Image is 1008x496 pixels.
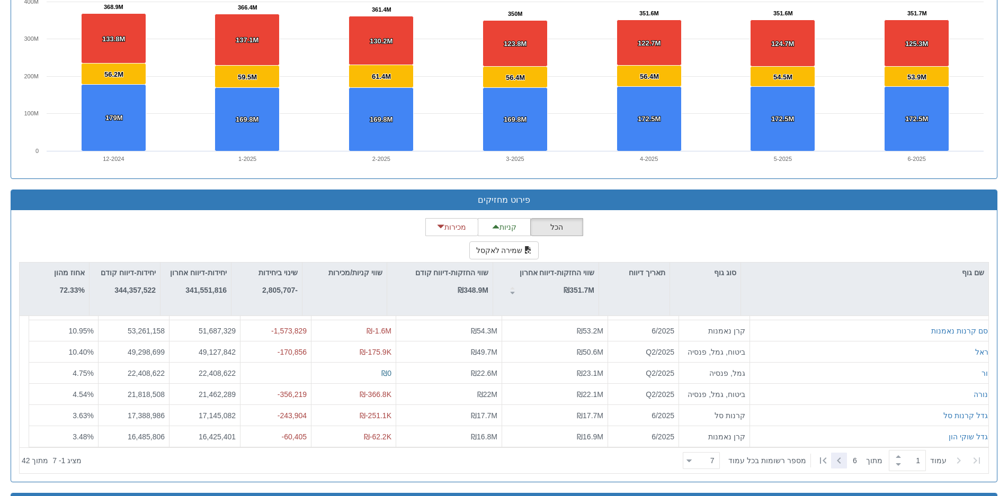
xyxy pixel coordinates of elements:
span: ₪54.3M [471,327,497,335]
tspan: 56.2M [104,70,123,78]
div: ‏ מתוך [679,449,986,472]
tspan: 53.9M [907,73,926,81]
strong: -2,805,707 [262,286,298,294]
div: 6/2025 [612,410,674,421]
span: ‏עמוד [930,455,947,466]
p: שינוי ביחידות [258,267,298,278]
div: 49,298,699 [103,347,165,357]
p: שווי החזקות-דיווח קודם [415,267,488,278]
div: קרנות סל [683,410,745,421]
div: שם גוף [741,263,988,283]
tspan: 123.8M [504,40,527,48]
button: מנורה [974,389,993,400]
div: 21,462,289 [174,389,236,400]
div: Q2/2025 [612,389,674,400]
text: 300M [24,35,39,42]
div: ביטוח, גמל, פנסיה [683,347,745,357]
tspan: 172.5M [638,115,661,123]
text: 0 [35,148,39,154]
div: 51,687,329 [174,326,236,336]
strong: 341,551,816 [185,286,227,294]
strong: 344,357,522 [114,286,156,294]
tspan: 366.4M [238,4,257,11]
span: ₪-175.9K [360,348,391,356]
button: הראל [975,347,993,357]
span: ₪22.1M [577,390,603,399]
div: -60,405 [245,431,307,442]
text: 4-2025 [640,156,658,162]
span: ₪17.7M [577,411,603,420]
div: 17,145,082 [174,410,236,421]
button: מכירות [425,218,478,236]
text: 200M [24,73,39,79]
button: קניות [478,218,531,236]
div: 3.48 % [33,431,94,442]
div: 21,818,508 [103,389,165,400]
div: סוג גוף [670,263,741,283]
div: -356,219 [245,389,307,400]
tspan: 137.1M [236,36,258,44]
tspan: 56.4M [506,74,525,82]
tspan: 169.8M [504,115,527,123]
span: ₪17.7M [471,411,497,420]
tspan: 172.5M [771,115,794,123]
div: 6/2025 [612,431,674,442]
text: 1-2025 [238,156,256,162]
p: יחידות-דיווח אחרון [170,267,227,278]
div: 17,388,986 [103,410,165,421]
div: 16,425,401 [174,431,236,442]
text: 5-2025 [774,156,792,162]
button: קסם קרנות נאמנות [931,326,993,336]
tspan: 133.8M [102,35,125,43]
div: 22,408,622 [103,368,165,378]
tspan: 351.6M [639,10,659,16]
tspan: 124.7M [771,40,794,48]
text: 12-2024 [103,156,124,162]
text: 3-2025 [506,156,524,162]
div: ביטוח, גמל, פנסיה [683,389,745,400]
span: ₪23.1M [577,369,603,377]
button: מגדל שוקי הון [949,431,993,442]
div: מור [982,368,993,378]
div: -1,573,829 [245,326,307,336]
tspan: 351.6M [773,10,793,16]
div: 3.63 % [33,410,94,421]
span: 6 [853,455,866,466]
span: ‏מספר רשומות בכל עמוד [728,455,806,466]
span: ₪22M [477,390,497,399]
text: 6-2025 [908,156,926,162]
button: שמירה לאקסל [469,241,539,259]
button: מגדל קרנות סל [943,410,993,421]
div: קרן נאמנות [683,326,745,336]
h3: פירוט מחזיקים [19,195,989,205]
p: אחוז מהון [54,267,85,278]
span: ₪-1.6M [367,327,391,335]
div: 10.40 % [33,347,94,357]
tspan: 172.5M [905,115,928,123]
div: 16,485,806 [103,431,165,442]
div: 4.54 % [33,389,94,400]
div: 53,261,158 [103,326,165,336]
strong: 72.33% [60,286,85,294]
span: ₪50.6M [577,348,603,356]
span: ₪16.8M [471,432,497,441]
span: ₪-62.2K [364,432,391,441]
tspan: 61.4M [372,73,391,80]
div: 49,127,842 [174,347,236,357]
span: ₪-251.1K [360,411,391,420]
tspan: 122.7M [638,39,661,47]
text: 100M [24,110,39,116]
tspan: 368.9M [104,4,123,10]
div: ‏מציג 1 - 7 ‏ מתוך 42 [22,449,82,472]
tspan: 54.5M [773,73,792,81]
div: קרן נאמנות [683,431,745,442]
tspan: 361.4M [372,6,391,13]
span: ₪16.9M [577,432,603,441]
span: ₪0 [381,369,391,377]
tspan: 351.7M [907,10,927,16]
